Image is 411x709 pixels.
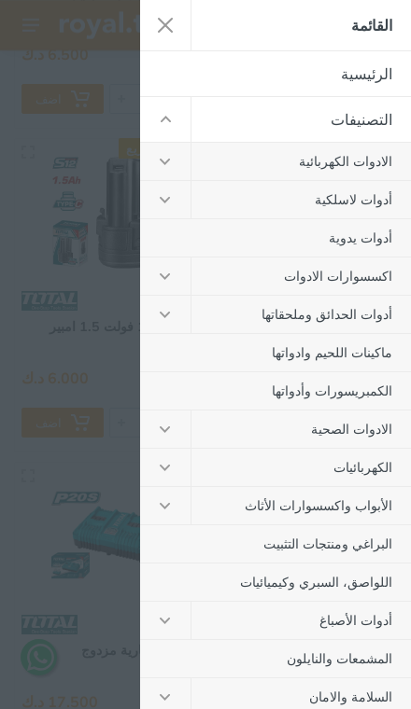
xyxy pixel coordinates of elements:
[191,181,411,218] a: أدوات لاسلكية
[191,410,411,448] a: الادوات الصحية
[191,602,411,639] a: أدوات الأصباغ
[140,219,411,257] a: أدوات يدوية
[191,296,411,333] a: أدوات الحدائق وملحقاتها
[140,51,411,96] a: الرئيسية
[191,449,411,486] a: الكهربائيات
[191,257,411,295] a: اكسسوارات الادوات
[140,563,411,601] a: اللواصق، السبري وكيميائيات
[191,487,411,524] a: الأبواب واكسسوارات الأثاث
[191,14,411,36] div: القائمة
[140,334,411,371] a: ماكينات اللحيم وادواتها
[140,372,411,410] a: الكمبريسورات وأدواتها
[140,525,411,563] a: البراغي ومنتجات التثبيت
[140,640,411,677] a: المشمعات والنايلون
[191,97,411,142] a: التصنيفات
[191,143,411,180] a: الادوات الكهربائية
